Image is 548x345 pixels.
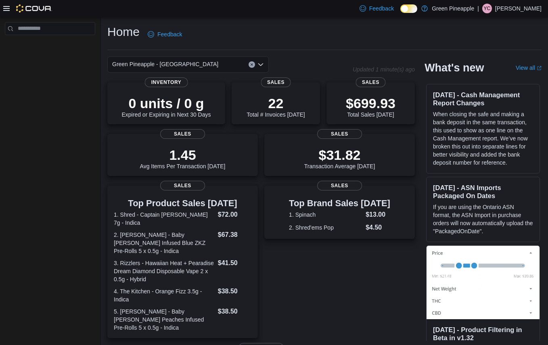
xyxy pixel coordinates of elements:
p: 0 units / 0 g [122,95,211,111]
p: $699.93 [346,95,395,111]
dt: 1. Shred - Captain [PERSON_NAME] 7g - Indica [114,211,215,227]
span: Green Pineapple - [GEOGRAPHIC_DATA] [112,59,218,69]
p: $31.82 [304,147,375,163]
dd: $67.38 [218,230,251,240]
div: Expired or Expiring in Next 30 Days [122,95,211,118]
span: Feedback [369,4,394,13]
span: Feedback [157,30,182,38]
p: [PERSON_NAME] [495,4,542,13]
dt: 2. [PERSON_NAME] - Baby [PERSON_NAME] Infused Blue ZKZ Pre-Rolls 5 x 0.5g - Indica [114,231,215,255]
p: If you are using the Ontario ASN format, the ASN Import in purchase orders will now automatically... [433,203,533,235]
span: Sales [261,77,291,87]
input: Dark Mode [400,4,417,13]
dd: $72.00 [218,210,251,220]
p: 22 [247,95,305,111]
dt: 3. Rizzlers - Hawaiian Heat + Pearadise Dream Diamond Disposable Vape 2 x 0.5g - Hybrid [114,259,215,283]
h3: [DATE] - ASN Imports Packaged On Dates [433,184,533,200]
div: Transaction Average [DATE] [304,147,375,169]
h3: [DATE] - Cash Management Report Changes [433,91,533,107]
dd: $13.00 [366,210,390,220]
dt: 2. Shred'ems Pop [289,224,362,232]
a: Feedback [144,26,185,42]
div: Yanis Canayer [482,4,492,13]
h3: Top Product Sales [DATE] [114,199,251,208]
span: Sales [317,181,362,190]
span: Sales [160,181,205,190]
span: Inventory [145,77,188,87]
p: | [477,4,479,13]
p: 1.45 [140,147,226,163]
span: Sales [317,129,362,139]
span: Sales [356,77,386,87]
h3: [DATE] - Product Filtering in Beta in v1.32 [433,326,533,342]
dd: $38.50 [218,307,251,316]
nav: Complex example [5,37,95,56]
dd: $41.50 [218,258,251,268]
div: Total Sales [DATE] [346,95,395,118]
p: Updated 1 minute(s) ago [353,66,415,73]
button: Open list of options [257,61,264,68]
a: Feedback [356,0,397,17]
p: Green Pineapple [432,4,474,13]
h2: What's new [425,61,484,74]
dt: 5. [PERSON_NAME] - Baby [PERSON_NAME] Peaches Infused Pre-Rolls 5 x 0.5g - Indica [114,307,215,332]
p: When closing the safe and making a bank deposit in the same transaction, this used to show as one... [433,110,533,167]
dd: $4.50 [366,223,390,232]
svg: External link [537,66,542,71]
a: View allExternal link [516,65,542,71]
h3: Top Brand Sales [DATE] [289,199,390,208]
dt: 1. Spinach [289,211,362,219]
img: Cova [16,4,52,13]
span: Sales [160,129,205,139]
span: YC [484,4,491,13]
dd: $38.50 [218,286,251,296]
button: Clear input [249,61,255,68]
div: Total # Invoices [DATE] [247,95,305,118]
dt: 4. The Kitchen - Orange Fizz 3.5g - Indica [114,287,215,303]
div: Avg Items Per Transaction [DATE] [140,147,226,169]
h1: Home [107,24,140,40]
